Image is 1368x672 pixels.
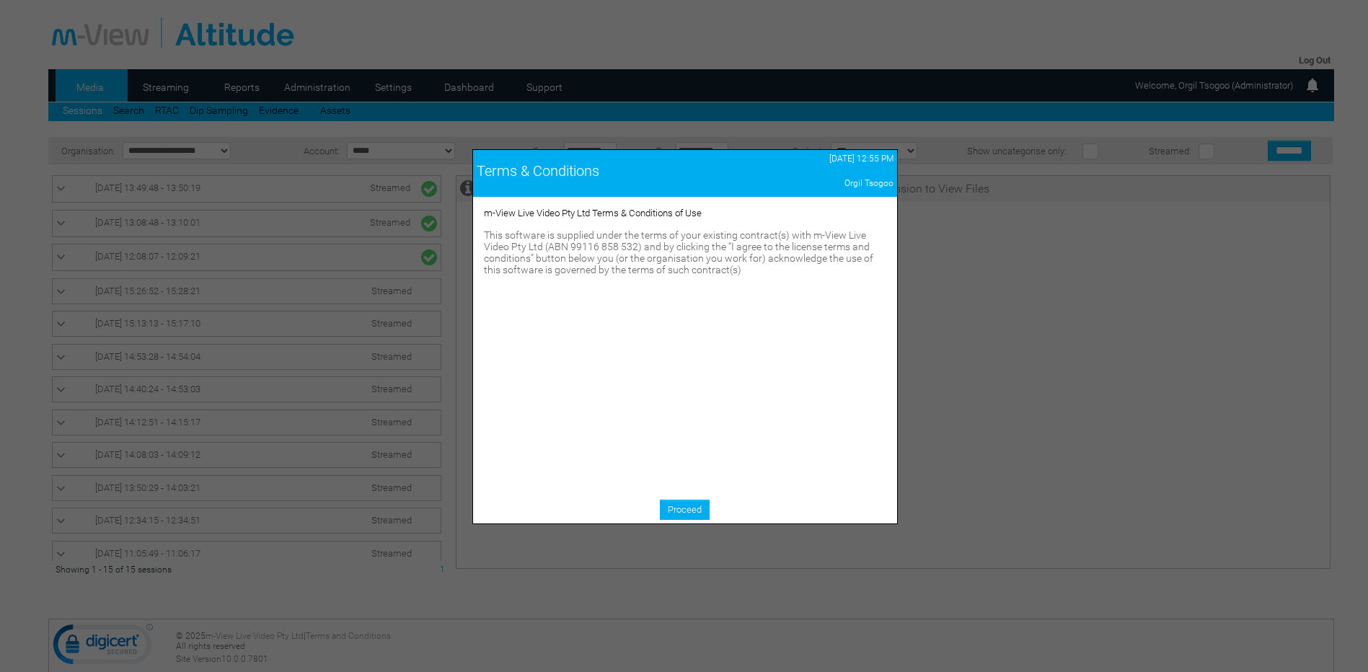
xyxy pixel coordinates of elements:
[1304,76,1321,94] img: bell24.png
[746,174,897,192] td: Orgil Tsogoo
[484,229,873,275] span: This software is supplied under the terms of your existing contract(s) with m-View Live Video Pty...
[660,500,710,520] a: Proceed
[477,162,743,180] div: Terms & Conditions
[746,150,897,167] td: [DATE] 12:55 PM
[484,208,702,218] span: m-View Live Video Pty Ltd Terms & Conditions of Use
